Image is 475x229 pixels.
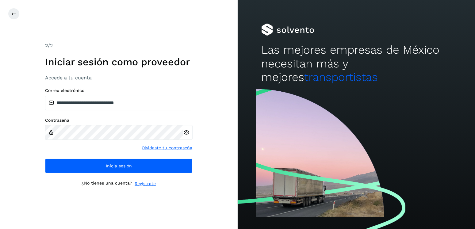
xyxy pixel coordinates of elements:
span: Inicia sesión [106,164,132,168]
label: Contraseña [45,118,192,123]
div: /2 [45,42,192,49]
button: Inicia sesión [45,158,192,173]
h3: Accede a tu cuenta [45,75,192,81]
a: Regístrate [135,181,156,187]
span: transportistas [304,71,378,84]
h1: Iniciar sesión como proveedor [45,56,192,68]
label: Correo electrónico [45,88,192,93]
h2: Las mejores empresas de México necesitan más y mejores [261,43,451,84]
a: Olvidaste tu contraseña [142,145,192,151]
span: 2 [45,43,48,48]
p: ¿No tienes una cuenta? [82,181,132,187]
